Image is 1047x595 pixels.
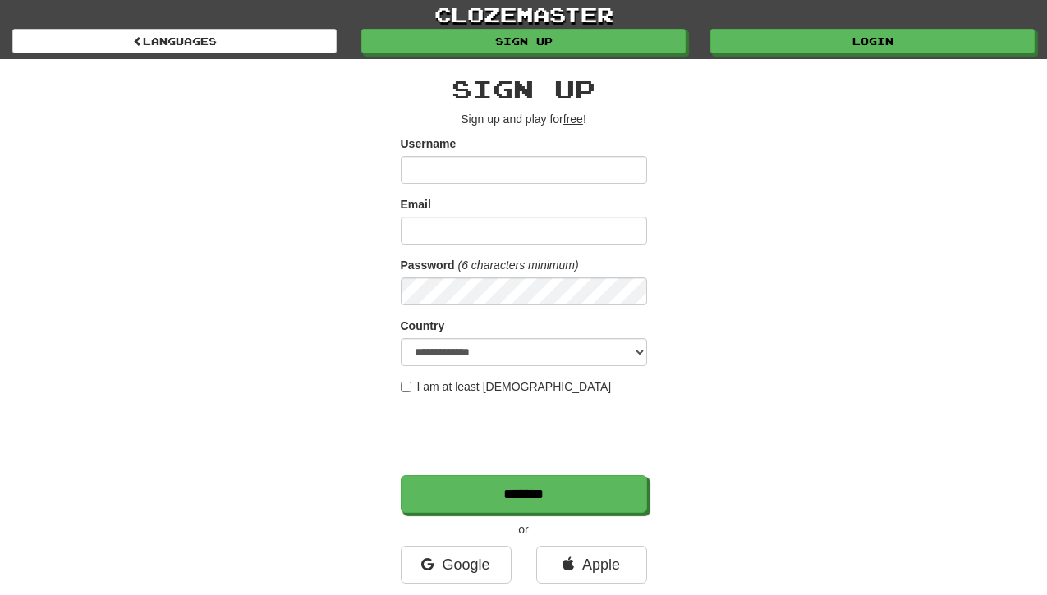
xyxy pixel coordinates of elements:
h2: Sign up [401,76,647,103]
label: Email [401,196,431,213]
label: Password [401,257,455,273]
a: Google [401,546,512,584]
a: Apple [536,546,647,584]
a: Languages [12,29,337,53]
label: I am at least [DEMOGRAPHIC_DATA] [401,378,612,395]
label: Country [401,318,445,334]
iframe: reCAPTCHA [401,403,650,467]
input: I am at least [DEMOGRAPHIC_DATA] [401,382,411,392]
label: Username [401,135,457,152]
p: or [401,521,647,538]
em: (6 characters minimum) [458,259,579,272]
p: Sign up and play for ! [401,111,647,127]
a: Login [710,29,1035,53]
u: free [563,112,583,126]
a: Sign up [361,29,686,53]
